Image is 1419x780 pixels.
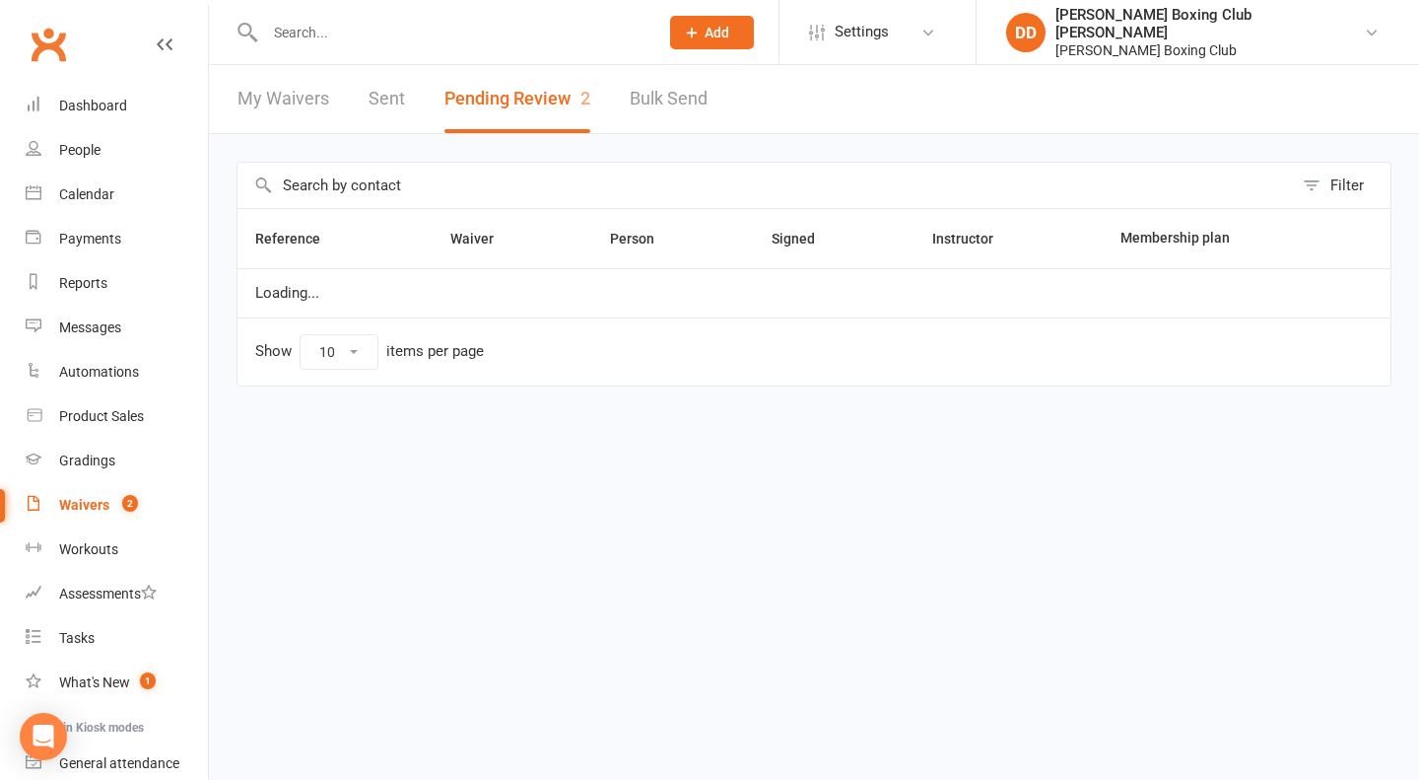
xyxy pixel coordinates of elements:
span: Instructor [932,231,1015,247]
a: What's New1 [26,661,208,705]
a: Automations [26,350,208,394]
div: Workouts [59,541,118,557]
div: DD [1006,13,1046,52]
a: Payments [26,217,208,261]
div: What's New [59,674,130,690]
div: General attendance [59,755,179,771]
a: Tasks [26,616,208,661]
td: Loading... [237,268,1390,318]
span: Signed [772,231,837,247]
span: Waiver [450,231,515,247]
a: Bulk Send [630,65,708,133]
div: Automations [59,364,139,380]
input: Search by contact [237,163,1293,208]
div: Reports [59,275,107,291]
button: Person [610,227,676,250]
div: Calendar [59,186,114,202]
div: People [59,142,101,158]
div: Waivers [59,497,109,513]
div: Dashboard [59,98,127,113]
span: Reference [255,231,342,247]
button: Instructor [932,227,1015,250]
div: Messages [59,319,121,335]
span: Settings [835,10,889,54]
div: Filter [1330,174,1364,197]
button: Waiver [450,227,515,250]
a: Workouts [26,528,208,572]
span: 2 [122,495,138,512]
th: Membership plan [1103,209,1333,268]
a: Reports [26,261,208,306]
a: Gradings [26,439,208,483]
span: 1 [140,673,156,689]
div: [PERSON_NAME] Boxing Club [PERSON_NAME] [1055,6,1364,41]
span: 2 [580,88,590,108]
a: People [26,128,208,173]
div: Assessments [59,586,157,602]
div: Gradings [59,453,115,468]
span: Person [610,231,676,247]
div: items per page [386,343,484,360]
div: Show [255,334,484,370]
div: Product Sales [59,408,144,424]
button: Filter [1293,163,1390,208]
div: Payments [59,231,121,247]
a: Dashboard [26,84,208,128]
div: [PERSON_NAME] Boxing Club [1055,41,1364,59]
button: Pending Review2 [444,65,590,133]
button: Add [670,16,754,49]
a: Waivers 2 [26,483,208,528]
div: Tasks [59,630,95,646]
a: Product Sales [26,394,208,439]
span: Add [705,25,729,40]
div: Open Intercom Messenger [20,713,67,760]
a: Messages [26,306,208,350]
a: Assessments [26,572,208,616]
a: Clubworx [24,20,73,69]
a: My Waivers [237,65,329,133]
a: Calendar [26,173,208,217]
button: Signed [772,227,837,250]
a: Sent [369,65,405,133]
button: Reference [255,227,342,250]
input: Search... [259,19,644,46]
